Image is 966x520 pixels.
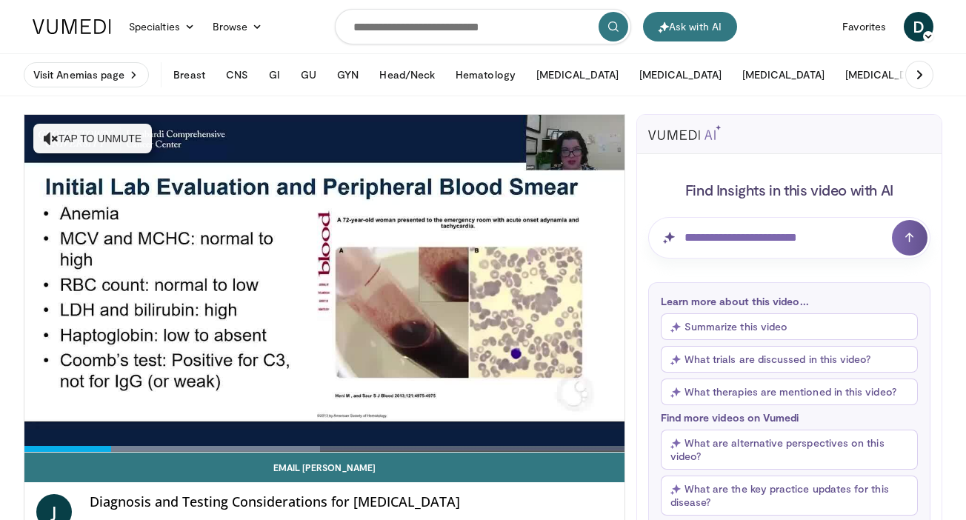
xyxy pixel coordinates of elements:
[643,12,737,41] button: Ask with AI
[661,346,918,373] button: What trials are discussed in this video?
[648,217,930,259] input: Question for AI
[90,494,613,510] h4: Diagnosis and Testing Considerations for [MEDICAL_DATA]
[661,313,918,340] button: Summarize this video
[661,476,918,516] button: What are the key practice updates for this disease?
[733,60,833,90] button: [MEDICAL_DATA]
[661,411,918,424] p: Find more videos on Vumedi
[661,295,918,307] p: Learn more about this video...
[33,124,152,153] button: Tap to unmute
[328,60,367,90] button: GYN
[904,12,933,41] a: D
[217,60,257,90] button: CNS
[204,12,272,41] a: Browse
[648,180,930,199] h4: Find Insights in this video with AI
[648,125,721,140] img: vumedi-ai-logo.svg
[292,60,325,90] button: GU
[630,60,730,90] button: [MEDICAL_DATA]
[260,60,289,90] button: GI
[24,453,624,482] a: Email [PERSON_NAME]
[447,60,524,90] button: Hematology
[833,12,895,41] a: Favorites
[120,12,204,41] a: Specialties
[335,9,631,44] input: Search topics, interventions
[661,430,918,470] button: What are alternative perspectives on this video?
[836,60,936,90] button: [MEDICAL_DATA]
[164,60,213,90] button: Breast
[33,19,111,34] img: VuMedi Logo
[24,115,624,453] video-js: Video Player
[661,379,918,405] button: What therapies are mentioned in this video?
[527,60,627,90] button: [MEDICAL_DATA]
[24,62,149,87] a: Visit Anemias page
[370,60,444,90] button: Head/Neck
